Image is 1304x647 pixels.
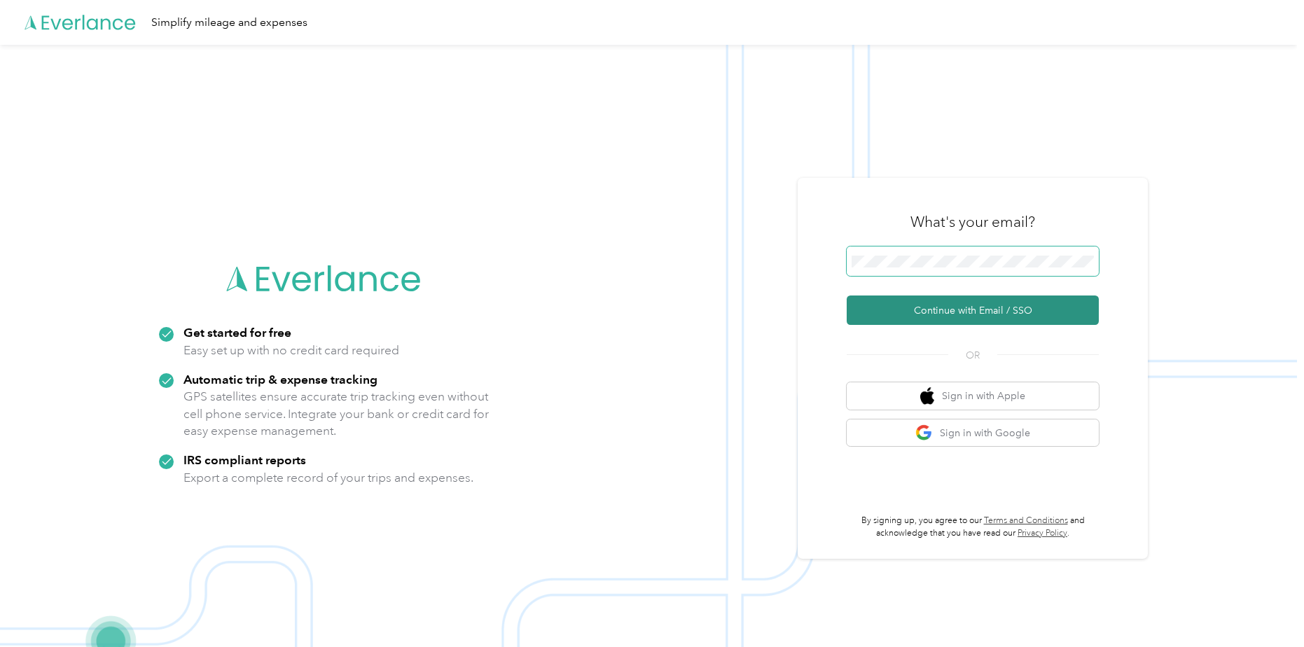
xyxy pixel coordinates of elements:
[910,212,1035,232] h3: What's your email?
[847,382,1099,410] button: apple logoSign in with Apple
[847,515,1099,539] p: By signing up, you agree to our and acknowledge that you have read our .
[915,424,933,442] img: google logo
[920,387,934,405] img: apple logo
[183,342,399,359] p: Easy set up with no credit card required
[847,419,1099,447] button: google logoSign in with Google
[984,515,1068,526] a: Terms and Conditions
[151,14,307,32] div: Simplify mileage and expenses
[948,348,997,363] span: OR
[183,388,490,440] p: GPS satellites ensure accurate trip tracking even without cell phone service. Integrate your bank...
[183,372,377,387] strong: Automatic trip & expense tracking
[847,295,1099,325] button: Continue with Email / SSO
[183,325,291,340] strong: Get started for free
[183,452,306,467] strong: IRS compliant reports
[183,469,473,487] p: Export a complete record of your trips and expenses.
[1018,528,1067,538] a: Privacy Policy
